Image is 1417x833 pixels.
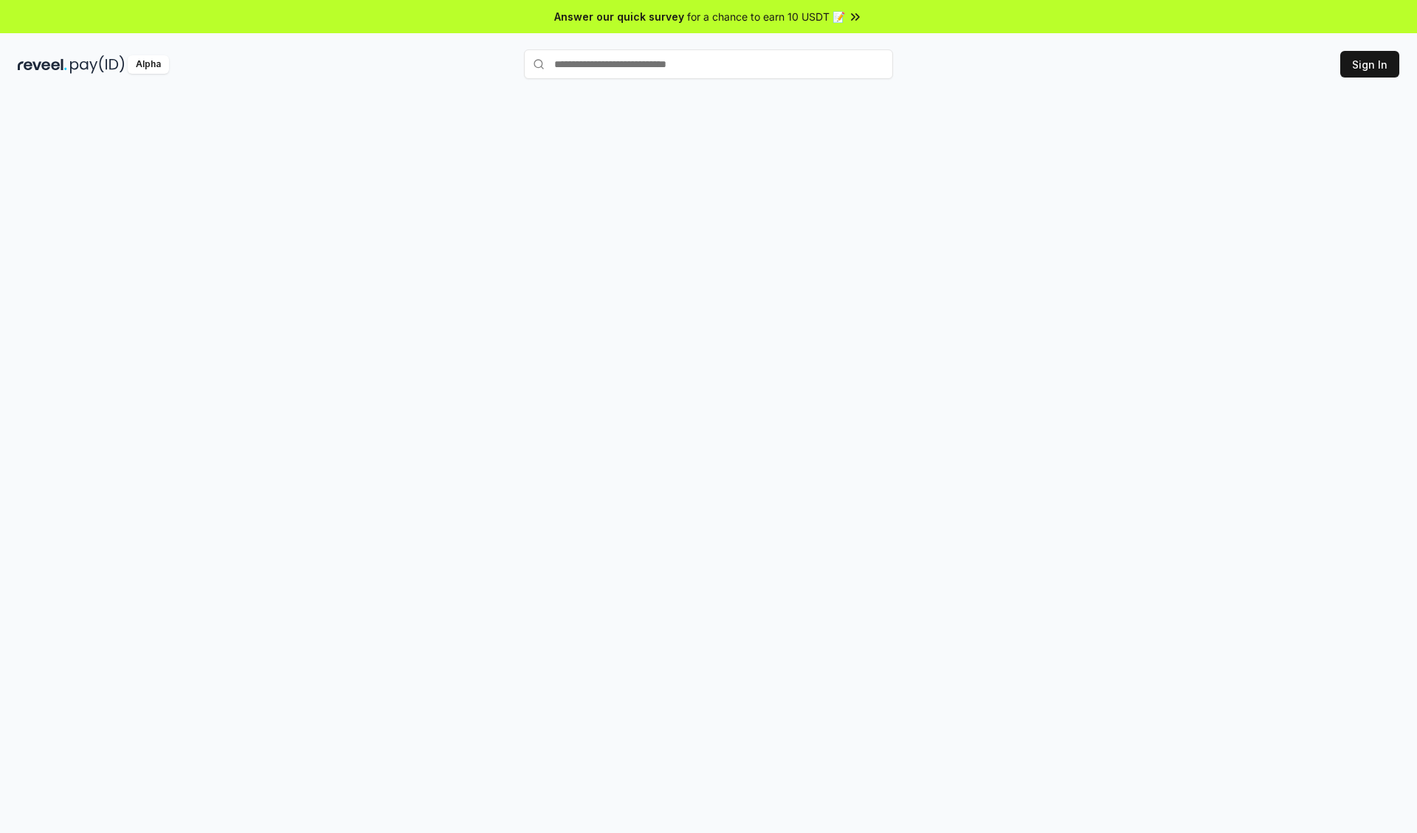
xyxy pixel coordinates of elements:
img: reveel_dark [18,55,67,74]
span: Answer our quick survey [554,9,684,24]
span: for a chance to earn 10 USDT 📝 [687,9,845,24]
img: pay_id [70,55,125,74]
button: Sign In [1340,51,1399,77]
div: Alpha [128,55,169,74]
